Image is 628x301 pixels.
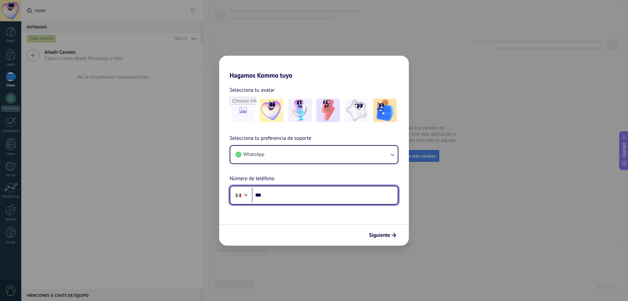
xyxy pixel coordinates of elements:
[230,175,274,183] span: Número de teléfono
[232,188,245,202] div: Mexico: + 52
[230,86,275,94] span: Selecciona tu avatar
[230,134,311,143] span: Selecciona tu preferencia de soporte
[316,99,340,122] img: -3.jpeg
[219,56,409,79] h2: Hagamos Kommo tuyo
[230,146,398,163] button: WhatsApp
[373,99,397,122] img: -5.jpeg
[369,233,390,237] span: Siguiente
[345,99,368,122] img: -4.jpeg
[260,99,283,122] img: -1.jpeg
[288,99,312,122] img: -2.jpeg
[366,230,399,241] button: Siguiente
[243,151,264,158] span: WhatsApp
